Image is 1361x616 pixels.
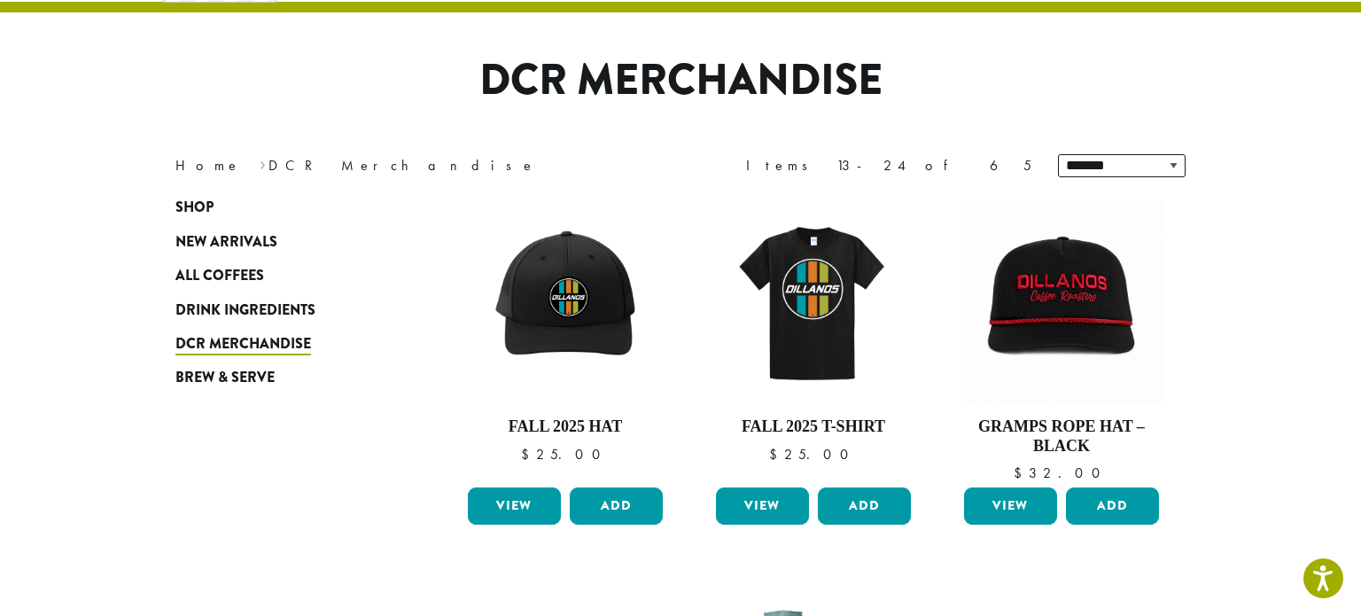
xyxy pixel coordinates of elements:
[1014,464,1108,482] bdi: 32.00
[162,55,1199,106] h1: DCR Merchandise
[716,487,809,525] a: View
[463,417,667,437] h4: Fall 2025 Hat
[175,333,311,355] span: DCR Merchandise
[175,156,241,175] a: Home
[175,327,388,361] a: DCR Merchandise
[175,155,654,176] nav: Breadcrumb
[175,259,388,292] a: All Coffees
[175,367,275,389] span: Brew & Serve
[960,199,1163,480] a: Gramps Rope Hat – Black $32.00
[712,417,915,437] h4: Fall 2025 T-Shirt
[746,155,1031,176] div: Items 13-24 of 65
[175,361,388,394] a: Brew & Serve
[964,487,1057,525] a: View
[175,225,388,259] a: New Arrivals
[1066,487,1159,525] button: Add
[570,487,663,525] button: Add
[463,199,667,403] img: DCR-Retro-Three-Strip-Circle-Patch-Trucker-Hat-Fall-WEB-scaled.jpg
[463,199,667,480] a: Fall 2025 Hat $25.00
[175,231,277,253] span: New Arrivals
[960,199,1163,403] img: Rope-Hat-Black-scaled.png
[175,300,315,322] span: Drink Ingredients
[175,191,388,224] a: Shop
[175,265,264,287] span: All Coffees
[712,199,915,403] img: DCR-Retro-Three-Strip-Circle-Tee-Fall-WEB-scaled.jpg
[468,487,561,525] a: View
[712,199,915,480] a: Fall 2025 T-Shirt $25.00
[175,292,388,326] a: Drink Ingredients
[521,445,609,464] bdi: 25.00
[769,445,857,464] bdi: 25.00
[521,445,536,464] span: $
[960,417,1163,456] h4: Gramps Rope Hat – Black
[818,487,911,525] button: Add
[175,197,214,219] span: Shop
[1014,464,1029,482] span: $
[260,149,266,176] span: ›
[769,445,784,464] span: $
